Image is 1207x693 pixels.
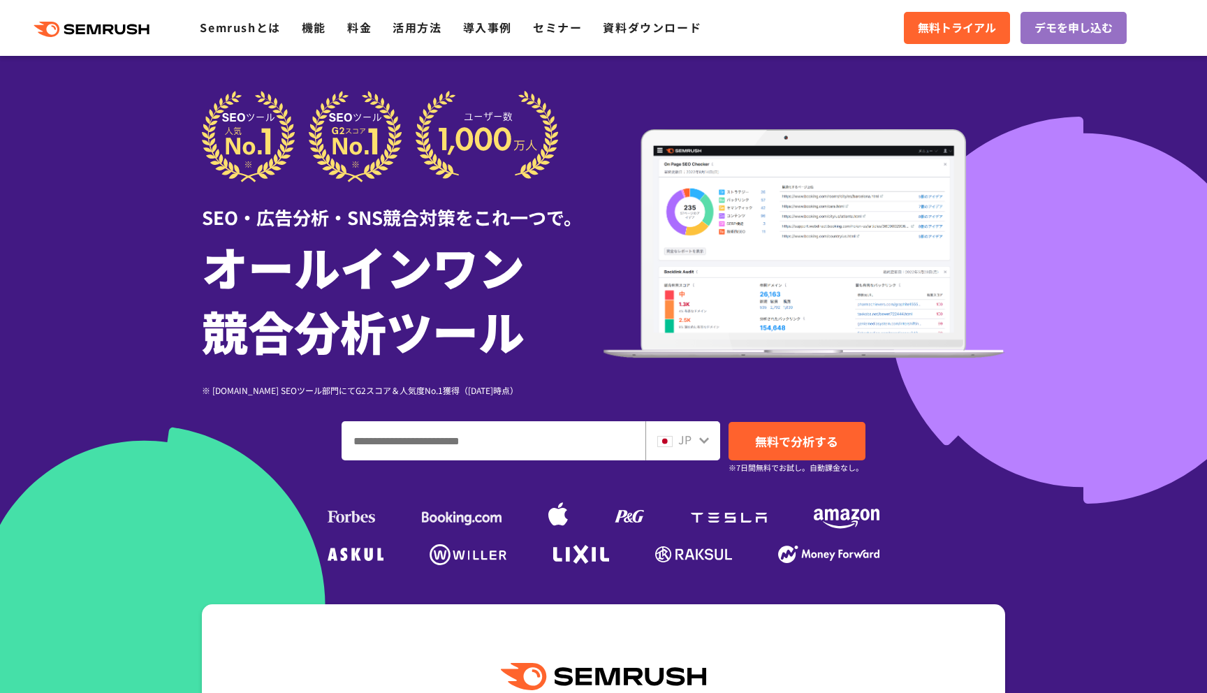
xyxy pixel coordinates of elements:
[533,19,582,36] a: セミナー
[202,182,603,231] div: SEO・広告分析・SNS競合対策をこれ一つで。
[904,12,1010,44] a: 無料トライアル
[463,19,512,36] a: 導入事例
[347,19,372,36] a: 料金
[918,19,996,37] span: 無料トライアル
[1034,19,1113,37] span: デモを申し込む
[678,431,692,448] span: JP
[729,461,863,474] small: ※7日間無料でお試し。自動課金なし。
[200,19,280,36] a: Semrushとは
[202,384,603,397] div: ※ [DOMAIN_NAME] SEOツール部門にてG2スコア＆人気度No.1獲得（[DATE]時点）
[1021,12,1127,44] a: デモを申し込む
[393,19,441,36] a: 活用方法
[729,422,865,460] a: 無料で分析する
[501,663,706,690] img: Semrush
[603,19,701,36] a: 資料ダウンロード
[342,422,645,460] input: ドメイン、キーワードまたはURLを入力してください
[302,19,326,36] a: 機能
[202,234,603,363] h1: オールインワン 競合分析ツール
[755,432,838,450] span: 無料で分析する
